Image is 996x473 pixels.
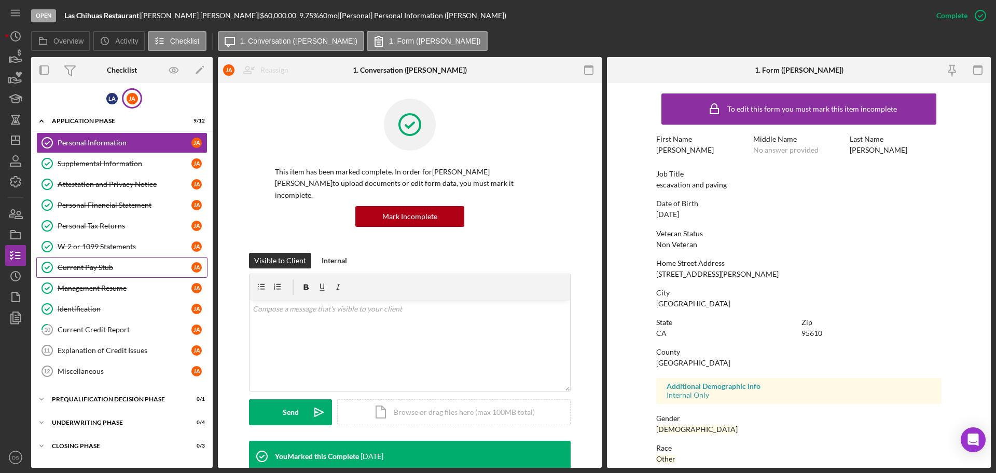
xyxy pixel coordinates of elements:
[319,11,338,20] div: 60 mo
[64,11,141,20] div: |
[148,31,206,51] button: Checklist
[191,221,202,231] div: J A
[656,240,697,249] div: Non Veteran
[218,60,299,80] button: JAReassign
[275,166,545,201] p: This item has been marked complete. In order for [PERSON_NAME] [PERSON_NAME] to upload documents ...
[656,259,942,267] div: Home Street Address
[36,361,208,382] a: 12MiscellaneousJA
[283,399,299,425] div: Send
[275,452,359,461] div: You Marked this Complete
[191,179,202,190] div: J A
[52,396,179,402] div: Prequalification Decision Phase
[656,199,942,208] div: Date of Birth
[31,9,56,22] div: Open
[58,326,191,334] div: Current Credit Report
[656,146,714,154] div: [PERSON_NAME]
[36,132,208,153] a: Personal InformationJA
[382,206,437,227] div: Mark Incomplete
[656,300,730,308] div: [GEOGRAPHIC_DATA]
[36,215,208,236] a: Personal Tax ReturnsJA
[115,37,138,45] label: Activity
[191,138,202,148] div: J A
[186,118,205,124] div: 9 / 12
[58,284,191,292] div: Management Resume
[93,31,145,51] button: Activity
[218,31,364,51] button: 1. Conversation ([PERSON_NAME])
[191,345,202,356] div: J A
[656,135,748,143] div: First Name
[36,236,208,257] a: W-2 or 1099 StatementsJA
[656,444,942,452] div: Race
[667,391,931,399] div: Internal Only
[58,346,191,355] div: Explanation of Credit Issues
[850,135,942,143] div: Last Name
[58,263,191,272] div: Current Pay Stub
[316,253,352,268] button: Internal
[44,368,50,374] tspan: 12
[367,31,488,51] button: 1. Form ([PERSON_NAME])
[322,253,347,268] div: Internal
[36,340,208,361] a: 11Explanation of Credit IssuesJA
[753,135,845,143] div: Middle Name
[223,64,234,76] div: J A
[36,319,208,340] a: 10Current Credit ReportJA
[260,60,288,80] div: Reassign
[5,447,26,468] button: DS
[753,146,819,154] div: No answer provided
[36,278,208,299] a: Management ResumeJA
[52,420,179,426] div: Underwriting Phase
[44,326,51,333] tspan: 10
[186,396,205,402] div: 0 / 1
[186,443,205,449] div: 0 / 3
[191,325,202,335] div: J A
[170,37,200,45] label: Checklist
[186,420,205,426] div: 0 / 4
[36,174,208,195] a: Attestation and Privacy NoticeJA
[355,206,464,227] button: Mark Incomplete
[191,366,202,376] div: J A
[240,37,357,45] label: 1. Conversation ([PERSON_NAME])
[36,153,208,174] a: Supplemental InformationJA
[36,299,208,319] a: IdentificationJA
[58,139,191,147] div: Personal Information
[249,399,332,425] button: Send
[191,304,202,314] div: J A
[656,170,942,178] div: Job Title
[191,158,202,169] div: J A
[52,118,179,124] div: Application Phase
[361,452,383,461] time: 2025-08-18 17:22
[191,283,202,293] div: J A
[260,11,299,20] div: $60,000.00
[801,329,822,337] div: 95610
[353,66,467,74] div: 1. Conversation ([PERSON_NAME])
[299,11,319,20] div: 9.75 %
[389,37,481,45] label: 1. Form ([PERSON_NAME])
[801,318,942,327] div: Zip
[64,11,139,20] b: Las Chihuas Restaurant
[850,146,907,154] div: [PERSON_NAME]
[127,93,138,104] div: J A
[191,200,202,210] div: J A
[191,241,202,252] div: J A
[58,180,191,188] div: Attestation and Privacy Notice
[656,289,942,297] div: City
[58,242,191,251] div: W-2 or 1099 Statements
[656,210,679,219] div: [DATE]
[107,66,137,74] div: Checklist
[191,262,202,273] div: J A
[727,105,897,113] div: To edit this form you must mark this item incomplete
[338,11,506,20] div: | [Personal] Personal Information ([PERSON_NAME])
[656,329,667,337] div: CA
[656,425,738,434] div: [DEMOGRAPHIC_DATA]
[249,253,311,268] button: Visible to Client
[961,427,986,452] div: Open Intercom Messenger
[31,31,90,51] button: Overview
[58,201,191,209] div: Personal Financial Statement
[36,257,208,278] a: Current Pay StubJA
[36,195,208,215] a: Personal Financial StatementJA
[58,159,191,168] div: Supplemental Information
[755,66,843,74] div: 1. Form ([PERSON_NAME])
[936,5,967,26] div: Complete
[656,181,727,189] div: escavation and paving
[656,359,730,367] div: [GEOGRAPHIC_DATA]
